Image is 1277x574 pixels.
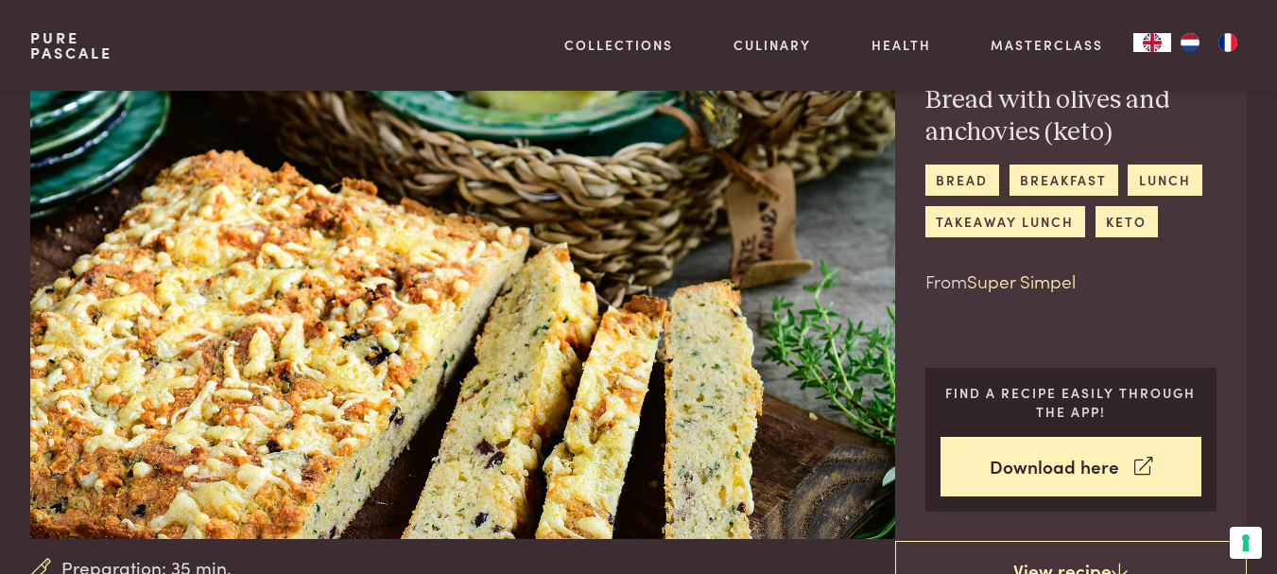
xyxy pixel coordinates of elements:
a: NL [1171,33,1209,52]
a: PurePascale [30,30,112,61]
a: Super Simpel [967,268,1076,293]
a: breakfast [1010,165,1118,196]
a: keto [1096,206,1158,237]
a: takeaway lunch [925,206,1085,237]
p: From [925,268,1217,295]
a: Download here [940,437,1202,496]
p: Find a recipe easily through the app! [940,383,1202,422]
a: Health [871,35,931,55]
a: bread [925,165,999,196]
a: lunch [1128,165,1201,196]
a: EN [1133,33,1171,52]
a: Masterclass [991,35,1103,55]
div: Language [1133,33,1171,52]
a: Collections [564,35,673,55]
aside: Language selected: English [1133,33,1247,52]
button: Your consent preferences for tracking technologies [1230,527,1262,559]
h2: Bread with olives and anchovies (keto) [925,84,1217,149]
ul: Language list [1171,33,1247,52]
a: Culinary [733,35,811,55]
a: FR [1209,33,1247,52]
